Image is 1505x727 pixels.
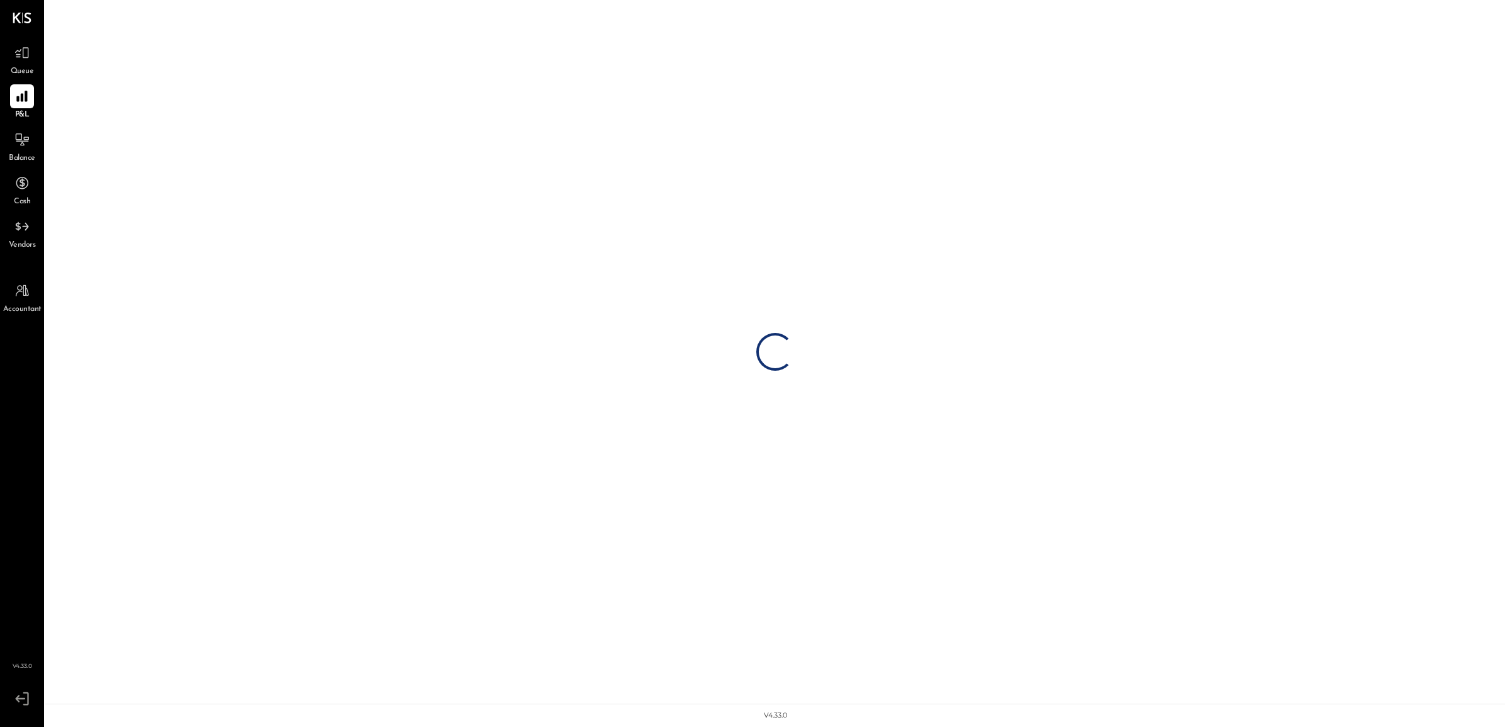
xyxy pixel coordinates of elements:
[1,215,43,251] a: Vendors
[9,153,35,164] span: Balance
[9,240,36,251] span: Vendors
[1,128,43,164] a: Balance
[1,171,43,208] a: Cash
[764,711,787,721] div: v 4.33.0
[1,41,43,77] a: Queue
[15,110,30,121] span: P&L
[1,279,43,315] a: Accountant
[14,196,30,208] span: Cash
[3,304,42,315] span: Accountant
[1,84,43,121] a: P&L
[11,66,34,77] span: Queue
